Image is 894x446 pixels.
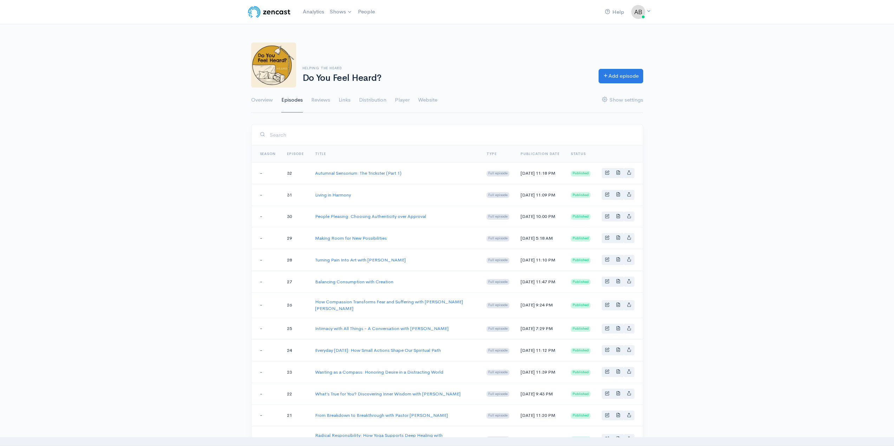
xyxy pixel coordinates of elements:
[515,340,565,361] td: [DATE] 11:12 PM
[487,214,509,220] span: Full episode
[252,292,282,318] td: -
[252,249,282,271] td: -
[571,303,590,308] span: Published
[487,370,509,375] span: Full episode
[315,279,393,285] a: Balancing Consumption with Creation
[571,258,590,263] span: Published
[571,192,590,198] span: Published
[281,184,309,206] td: 31
[602,324,634,334] div: Basic example
[487,236,509,241] span: Full episode
[515,383,565,405] td: [DATE] 9:43 PM
[315,391,461,397] a: What’s True for You? Discovering Inner Wisdom with [PERSON_NAME]
[602,5,627,20] a: Help
[281,405,309,426] td: 21
[602,300,634,310] div: Basic example
[281,292,309,318] td: 26
[487,258,509,263] span: Full episode
[395,88,410,113] a: Player
[571,214,590,220] span: Published
[571,437,590,442] span: Published
[487,303,509,308] span: Full episode
[602,434,634,444] div: Basic example
[487,192,509,198] span: Full episode
[252,383,282,405] td: -
[327,4,355,20] a: Shows
[281,249,309,271] td: 28
[260,151,276,156] a: Season
[311,88,330,113] a: Reviews
[571,348,590,354] span: Published
[487,326,509,332] span: Full episode
[315,192,351,198] a: Living in Harmony
[521,151,560,156] a: Publication date
[602,190,634,200] div: Basic example
[515,271,565,292] td: [DATE] 11:47 PM
[315,325,449,331] a: Intimacy with All Things - A Conversation with [PERSON_NAME]
[281,206,309,227] td: 30
[515,206,565,227] td: [DATE] 10:00 PM
[252,184,282,206] td: -
[599,69,643,83] a: Add episode
[487,391,509,397] span: Full episode
[571,370,590,375] span: Published
[252,318,282,340] td: -
[281,318,309,340] td: 25
[602,277,634,287] div: Basic example
[515,162,565,184] td: [DATE] 11:18 PM
[515,227,565,249] td: [DATE] 5:18 AM
[315,257,406,263] a: Turning Pain Into Art with [PERSON_NAME]
[602,367,634,377] div: Basic example
[252,227,282,249] td: -
[487,413,509,419] span: Full episode
[602,233,634,243] div: Basic example
[602,345,634,355] div: Basic example
[315,369,443,375] a: Wanting as a Compass: Honoring Desire in a Distracting World
[602,212,634,222] div: Basic example
[315,170,402,176] a: Autumnal Sensorium: The Trickster (Part 1)
[515,292,565,318] td: [DATE] 9:24 PM
[515,318,565,340] td: [DATE] 7:29 PM
[571,413,590,419] span: Published
[287,151,304,156] a: Episode
[602,88,643,113] a: Show settings
[631,5,645,19] img: ...
[269,128,634,142] input: Search
[487,151,496,156] a: Type
[302,66,590,70] h6: Helping The Heard
[487,171,509,176] span: Full episode
[252,162,282,184] td: -
[571,236,590,241] span: Published
[315,299,463,312] a: How Compassion Transforms Fear and Suffering with [PERSON_NAME] [PERSON_NAME]
[515,361,565,383] td: [DATE] 11:39 PM
[302,73,590,83] h1: Do You Feel Heard?
[870,422,887,439] iframe: gist-messenger-bubble-iframe
[359,88,386,113] a: Distribution
[571,151,586,156] span: Status
[252,405,282,426] td: -
[300,4,327,19] a: Analytics
[315,213,426,219] a: People Pleasing: Choosing Authenticity over Approval
[315,347,441,353] a: Everyday [DATE]: How Small Actions Shape Our Spiritual Path
[602,389,634,399] div: Basic example
[251,88,273,113] a: Overview
[281,162,309,184] td: 32
[281,361,309,383] td: 23
[355,4,378,19] a: People
[247,5,292,19] img: ZenCast Logo
[487,437,509,442] span: Full episode
[515,249,565,271] td: [DATE] 11:10 PM
[602,411,634,421] div: Basic example
[281,227,309,249] td: 29
[315,432,443,445] a: Radical Responsibility: How Yoga Supports Deep Healing with [PERSON_NAME]
[252,340,282,361] td: -
[515,184,565,206] td: [DATE] 11:09 PM
[571,171,590,176] span: Published
[487,348,509,354] span: Full episode
[339,88,351,113] a: Links
[487,279,509,285] span: Full episode
[571,326,590,332] span: Published
[602,255,634,265] div: Basic example
[281,271,309,292] td: 27
[252,271,282,292] td: -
